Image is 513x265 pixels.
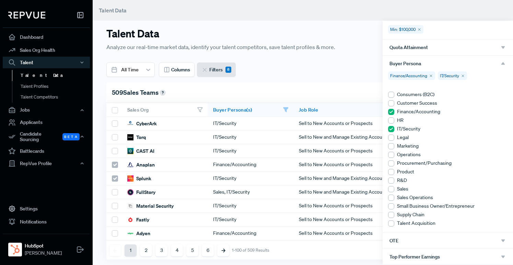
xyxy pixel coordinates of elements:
li: Sales Operations [388,194,508,201]
span: Top Performer Earnings [389,254,440,260]
button: Quota Attainment [383,39,513,55]
li: Small Business Owner/Entrepreneur [388,203,508,210]
div: Min: $100,000 [388,25,423,34]
li: Procurement/Purchasing [388,160,508,167]
li: Legal [388,134,508,141]
li: HR [388,117,508,124]
li: Sales [388,185,508,193]
span: OTE [389,238,398,243]
li: Operations [388,151,508,158]
li: Customer Success [388,100,508,107]
div: IT/Security [438,71,467,80]
li: Talent Acquisition [388,220,508,227]
li: Supply Chain [388,211,508,218]
span: Quota Attainment [389,45,428,50]
li: Product [388,168,508,175]
button: OTE [383,233,513,249]
button: Buyer Persona [383,56,513,71]
span: Buyer Persona [389,61,421,66]
li: Marketing [388,142,508,150]
li: IT/Security [388,125,508,132]
li: Finance/Accounting [388,108,508,115]
div: Finance/Accounting [388,71,435,80]
li: R&D [388,177,508,184]
button: Top Performer Earnings [383,249,513,265]
li: Consumers (B2C) [388,91,508,98]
